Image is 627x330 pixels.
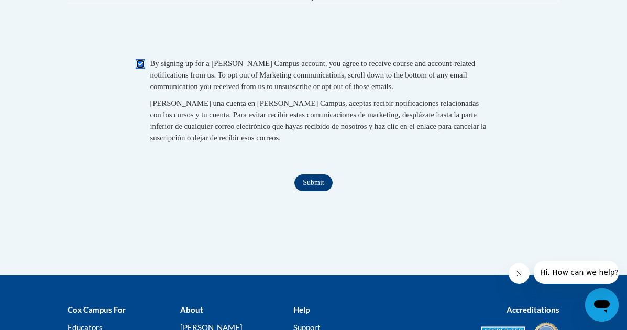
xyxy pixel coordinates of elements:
b: Help [293,305,310,314]
b: Cox Campus For [68,305,126,314]
iframe: Message from company [534,261,619,284]
span: By signing up for a [PERSON_NAME] Campus account, you agree to receive course and account-related... [150,59,476,91]
span: [PERSON_NAME] una cuenta en [PERSON_NAME] Campus, aceptas recibir notificaciones relacionadas con... [150,99,487,142]
iframe: Button to launch messaging window [585,288,619,322]
iframe: Close message [509,263,530,284]
b: Accreditations [507,305,559,314]
input: Submit [294,174,332,191]
b: About [180,305,203,314]
iframe: reCAPTCHA [234,12,393,52]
